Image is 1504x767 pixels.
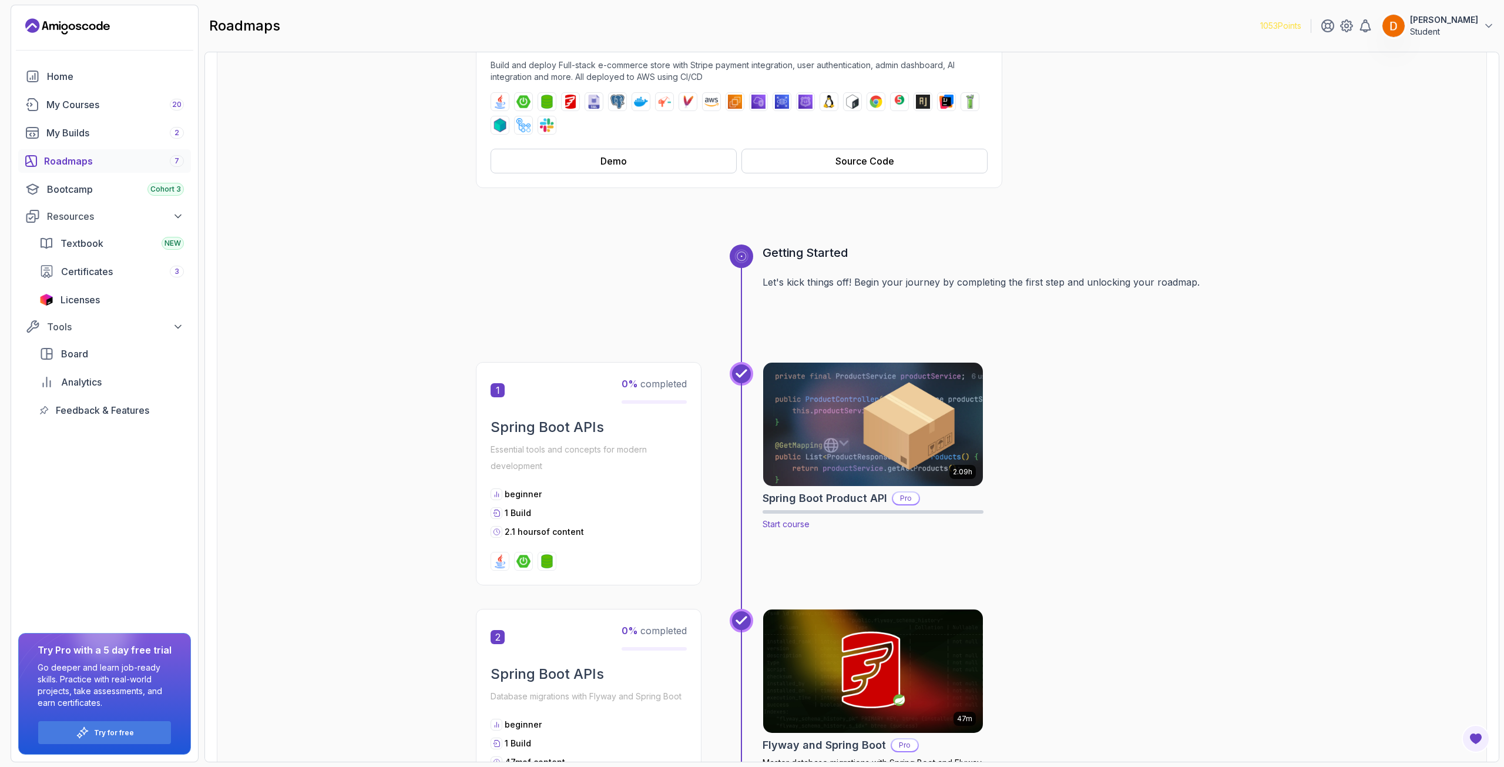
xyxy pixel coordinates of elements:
[61,347,88,361] span: Board
[1382,15,1405,37] img: user profile image
[491,665,687,684] h2: Spring Boot APIs
[491,441,687,474] p: Essential tools and concepts for modern development
[741,149,988,173] button: Source Code
[61,293,100,307] span: Licenses
[491,59,988,83] p: Build and deploy Full-stack e-commerce store with Stripe payment integration, user authentication...
[1382,14,1495,38] button: user profile image[PERSON_NAME]Student
[491,383,505,397] span: 1
[540,118,554,132] img: slack logo
[47,69,184,83] div: Home
[47,320,184,334] div: Tools
[18,149,191,173] a: roadmaps
[622,625,638,637] span: 0 %
[763,609,983,733] img: Flyway and Spring Boot card
[46,98,184,112] div: My Courses
[172,100,182,109] span: 20
[763,490,887,507] h2: Spring Boot Product API
[150,185,181,194] span: Cohort 3
[505,719,542,731] p: beginner
[610,95,625,109] img: postgres logo
[39,294,53,306] img: jetbrains icon
[1260,20,1301,32] p: 1053 Points
[505,508,531,518] span: 1 Build
[516,554,531,568] img: spring-boot logo
[516,118,531,132] img: github-actions logo
[32,288,191,312] a: licenses
[18,93,191,116] a: courses
[18,316,191,337] button: Tools
[681,95,695,109] img: maven logo
[622,378,638,390] span: 0 %
[775,95,789,109] img: rds logo
[822,95,836,109] img: linux logo
[18,177,191,201] a: bootcamp
[622,378,687,390] span: completed
[491,418,687,437] h2: Spring Boot APIs
[18,65,191,88] a: home
[1410,14,1478,26] p: [PERSON_NAME]
[38,662,172,709] p: Go deeper and learn job-ready skills. Practice with real-world projects, take assessments, and ea...
[953,467,972,477] p: 2.09h
[540,95,554,109] img: spring-data-jpa logo
[1462,725,1490,753] button: Open Feedback Button
[46,126,184,140] div: My Builds
[763,362,983,530] a: Spring Boot Product API card2.09hSpring Boot Product APIProStart course
[835,154,894,168] div: Source Code
[174,156,179,166] span: 7
[493,118,507,132] img: testcontainers logo
[657,95,672,109] img: jib logo
[47,209,184,223] div: Resources
[600,154,627,168] div: Demo
[61,264,113,279] span: Certificates
[491,630,505,644] span: 2
[32,370,191,394] a: analytics
[763,519,810,529] span: Start course
[32,398,191,422] a: feedback
[61,375,102,389] span: Analytics
[94,728,134,738] a: Try for free
[505,738,531,748] span: 1 Build
[798,95,813,109] img: route53 logo
[491,149,737,173] button: Demo
[493,95,507,109] img: java logo
[516,95,531,109] img: spring-boot logo
[763,244,1228,261] h3: Getting Started
[939,95,954,109] img: intellij logo
[869,95,883,109] img: chrome logo
[751,95,766,109] img: vpc logo
[892,739,918,751] p: Pro
[963,95,977,109] img: mockito logo
[32,342,191,366] a: board
[32,260,191,283] a: certificates
[493,554,507,568] img: java logo
[634,95,648,109] img: docker logo
[957,714,972,724] p: 47m
[164,239,181,248] span: NEW
[18,121,191,145] a: builds
[763,275,1228,289] p: Let's kick things off! Begin your journey by completing the first step and unlocking your roadmap.
[505,526,584,538] p: 2.1 hours of content
[174,128,179,138] span: 2
[704,95,719,109] img: aws logo
[892,95,907,109] img: junit logo
[32,232,191,255] a: textbook
[56,403,149,417] span: Feedback & Features
[174,267,179,276] span: 3
[893,493,919,504] p: Pro
[47,182,184,196] div: Bootcamp
[622,625,687,637] span: completed
[209,16,280,35] h2: roadmaps
[563,95,578,109] img: flyway logo
[758,360,989,489] img: Spring Boot Product API card
[845,95,860,109] img: bash logo
[587,95,601,109] img: sql logo
[1410,26,1478,38] p: Student
[540,554,554,568] img: spring-data-jpa logo
[44,154,184,168] div: Roadmaps
[916,95,930,109] img: assertj logo
[491,688,687,705] p: Database migrations with Flyway and Spring Boot
[25,17,110,36] a: Landing page
[728,95,742,109] img: ec2 logo
[38,721,172,745] button: Try for free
